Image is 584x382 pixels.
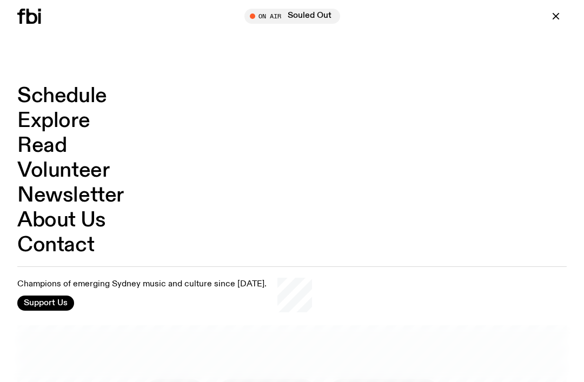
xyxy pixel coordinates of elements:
a: Schedule [17,86,107,106]
button: Support Us [17,296,74,311]
a: Volunteer [17,160,109,181]
button: On AirSouled Out [244,9,340,24]
a: Read [17,136,67,156]
a: Contact [17,235,94,256]
a: About Us [17,210,106,231]
a: Newsletter [17,185,124,206]
span: Support Us [24,298,68,308]
p: Champions of emerging Sydney music and culture since [DATE]. [17,279,267,290]
a: Explore [17,111,90,131]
